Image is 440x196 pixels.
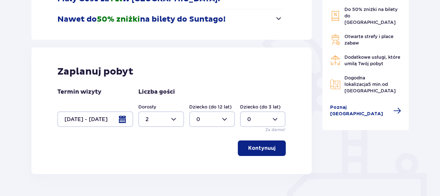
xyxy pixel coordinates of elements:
[189,104,232,110] label: Dziecko (do 12 lat)
[57,15,226,24] p: Nawet do na bilety do Suntago!
[57,88,101,96] p: Termin wizyty
[57,66,133,78] p: Zaplanuj pobyt
[344,75,396,93] span: Dogodna lokalizacja od [GEOGRAPHIC_DATA]
[248,145,275,152] p: Kontynuuj
[240,104,281,110] label: Dziecko (do 3 lat)
[330,79,341,89] img: Map Icon
[368,82,382,87] span: 5 min.
[238,140,286,156] button: Kontynuuj
[57,9,283,29] button: Nawet do50% zniżkina bilety do Suntago!
[330,55,341,66] img: Restaurant Icon
[330,11,341,21] img: Discount Icon
[330,35,341,45] img: Grill Icon
[344,34,393,46] span: Otwarte strefy i place zabaw
[97,15,140,24] span: 50% zniżki
[344,55,400,66] span: Dodatkowe usługi, które umilą Twój pobyt
[138,104,156,110] label: Dorosły
[330,104,401,117] a: Poznaj [GEOGRAPHIC_DATA]
[330,104,390,117] span: Poznaj [GEOGRAPHIC_DATA]
[138,88,175,96] p: Liczba gości
[344,7,398,25] span: Do 50% zniżki na bilety do [GEOGRAPHIC_DATA]
[265,127,285,133] p: Za darmo!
